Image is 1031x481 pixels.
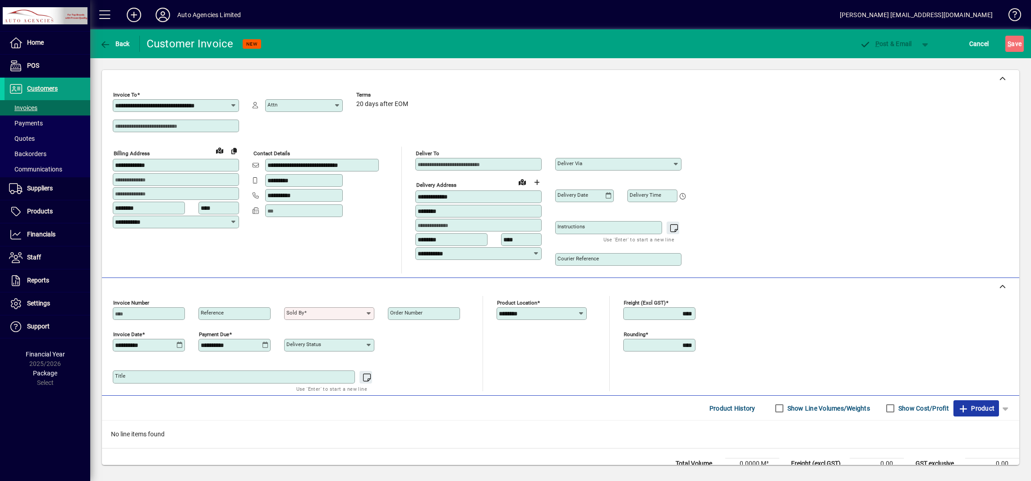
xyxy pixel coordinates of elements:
a: Backorders [5,146,90,162]
span: Home [27,39,44,46]
mat-label: Instructions [557,223,585,230]
span: Backorders [9,150,46,157]
a: Support [5,315,90,338]
mat-label: Sold by [286,310,304,316]
a: POS [5,55,90,77]
mat-label: Delivery time [630,192,661,198]
mat-label: Invoice number [113,300,149,306]
mat-label: Freight (excl GST) [624,300,666,306]
span: Back [100,40,130,47]
span: Staff [27,254,41,261]
label: Show Cost/Profit [897,404,949,413]
span: NEW [246,41,258,47]
td: 0.00 [850,458,904,469]
mat-label: Attn [267,102,277,108]
mat-label: Invoice To [113,92,137,98]
span: Customers [27,85,58,92]
span: Terms [356,92,410,98]
mat-hint: Use 'Enter' to start a new line [296,384,367,394]
button: Add [120,7,148,23]
button: Save [1005,36,1024,52]
span: Settings [27,300,50,307]
app-page-header-button: Back [90,36,140,52]
mat-label: Rounding [624,331,645,338]
span: P [875,40,879,47]
a: Suppliers [5,177,90,200]
span: Reports [27,277,49,284]
a: Staff [5,246,90,269]
button: Choose address [529,175,544,190]
a: Communications [5,162,90,177]
span: Quotes [9,135,35,142]
mat-label: Payment due [199,331,229,338]
td: Freight (excl GST) [787,458,850,469]
span: Financials [27,231,55,238]
span: Product History [709,401,755,416]
span: ost & Email [860,40,912,47]
span: Support [27,323,50,330]
a: Products [5,200,90,223]
div: Auto Agencies Limited [177,8,241,22]
span: S [1008,40,1011,47]
a: Reports [5,269,90,292]
td: GST exclusive [911,458,965,469]
mat-label: Deliver To [416,150,439,157]
a: Home [5,32,90,54]
div: No line items found [102,421,1019,448]
a: Invoices [5,100,90,116]
mat-label: Order number [390,310,423,316]
span: Cancel [969,37,989,51]
mat-label: Title [115,373,125,379]
a: View on map [212,143,227,157]
button: Product [953,400,999,416]
span: Suppliers [27,185,53,192]
a: Quotes [5,131,90,146]
span: Payments [9,120,43,127]
span: Package [33,370,57,377]
button: Copy to Delivery address [227,143,241,158]
mat-label: Deliver via [557,160,582,166]
span: Invoices [9,104,37,111]
span: Product [958,401,994,416]
mat-label: Product location [497,300,537,306]
td: 0.0000 M³ [725,458,779,469]
span: POS [27,62,39,69]
td: 0.00 [965,458,1019,469]
span: Communications [9,166,62,173]
mat-label: Courier Reference [557,255,599,262]
button: Post & Email [855,36,916,52]
a: View on map [515,175,529,189]
mat-label: Reference [201,310,224,316]
button: Profile [148,7,177,23]
span: 20 days after EOM [356,101,408,108]
label: Show Line Volumes/Weights [786,404,870,413]
div: [PERSON_NAME] [EMAIL_ADDRESS][DOMAIN_NAME] [840,8,993,22]
a: Financials [5,223,90,246]
a: Settings [5,292,90,315]
a: Knowledge Base [1002,2,1020,31]
button: Product History [706,400,759,416]
mat-label: Invoice date [113,331,142,338]
mat-label: Delivery status [286,341,321,347]
span: Products [27,208,53,215]
span: ave [1008,37,1022,51]
span: Financial Year [26,351,65,358]
button: Cancel [967,36,991,52]
button: Back [97,36,132,52]
a: Payments [5,116,90,131]
td: Total Volume [671,458,725,469]
div: Customer Invoice [147,37,234,51]
mat-label: Delivery date [557,192,588,198]
mat-hint: Use 'Enter' to start a new line [603,234,674,245]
